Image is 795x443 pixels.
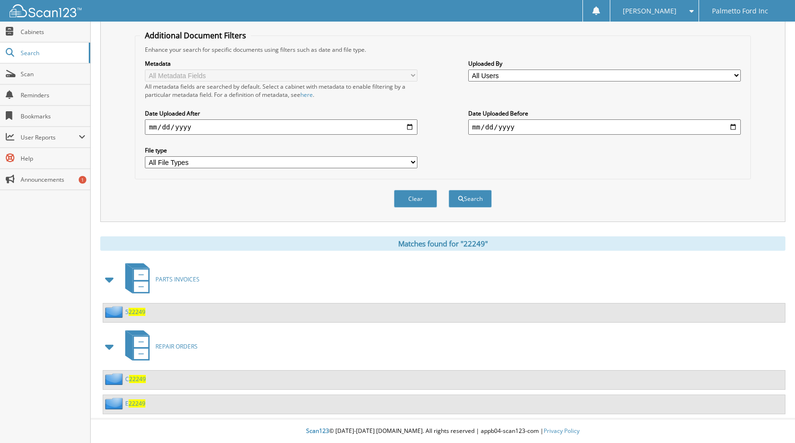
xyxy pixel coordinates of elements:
input: end [468,119,741,135]
span: Search [21,49,84,57]
span: REPAIR ORDERS [155,342,198,350]
a: PARTS INVOICES [119,260,200,298]
button: Search [449,190,492,208]
label: Date Uploaded Before [468,109,741,117]
label: File type [145,146,417,154]
a: here [300,91,313,99]
a: E22249 [125,399,145,408]
span: Reminders [21,91,85,99]
img: scan123-logo-white.svg [10,4,82,17]
span: 22249 [129,308,145,316]
legend: Additional Document Filters [140,30,251,41]
span: Help [21,154,85,163]
div: All metadata fields are searched by default. Select a cabinet with metadata to enable filtering b... [145,82,417,99]
span: Announcements [21,175,85,184]
span: Scan123 [306,427,329,435]
label: Date Uploaded After [145,109,417,117]
span: [PERSON_NAME] [623,8,676,14]
img: folder2.png [105,397,125,409]
span: Scan [21,70,85,78]
span: User Reports [21,133,79,141]
span: Bookmarks [21,112,85,120]
div: © [DATE]-[DATE] [DOMAIN_NAME]. All rights reserved | appb04-scan123-com | [91,420,795,443]
span: Palmetto Ford Inc [712,8,768,14]
img: folder2.png [105,373,125,385]
input: start [145,119,417,135]
label: Uploaded By [468,59,741,68]
span: 22249 [129,375,146,383]
span: PARTS INVOICES [155,275,200,283]
button: Clear [394,190,437,208]
a: Privacy Policy [544,427,580,435]
a: REPAIR ORDERS [119,327,198,365]
label: Metadata [145,59,417,68]
div: 1 [79,176,86,184]
div: Enhance your search for specific documents using filters such as date and file type. [140,46,745,54]
div: Matches found for "22249" [100,236,785,251]
a: 522249 [125,308,145,316]
span: Cabinets [21,28,85,36]
img: folder2.png [105,306,125,318]
a: C22249 [125,375,146,383]
span: 22249 [129,399,145,408]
